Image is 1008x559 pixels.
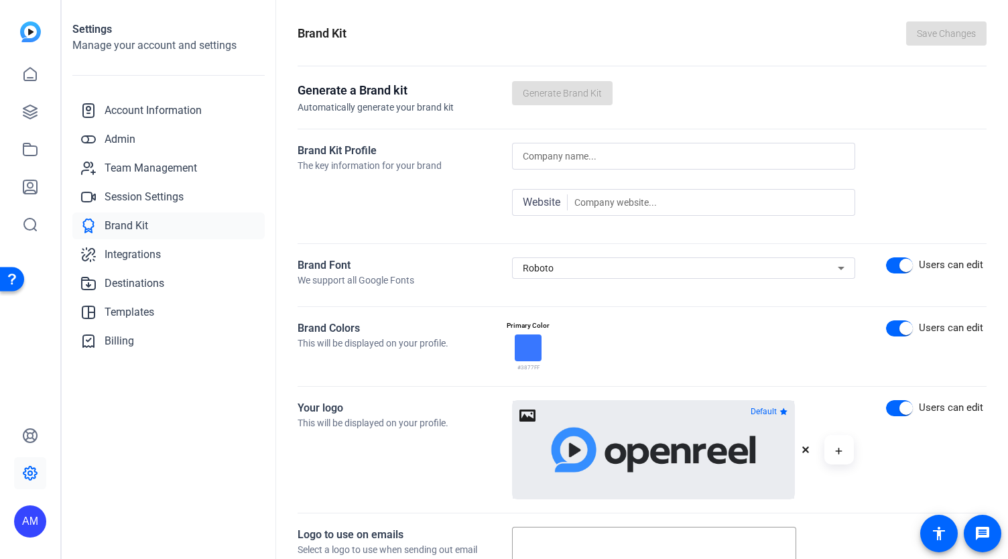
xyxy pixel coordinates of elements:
h3: Generate a Brand kit [298,81,512,100]
a: Team Management [72,155,265,182]
span: Destinations [105,275,164,292]
a: Templates [72,299,265,326]
a: Billing [72,328,265,355]
h1: Settings [72,21,265,38]
div: This will be displayed on your profile. [298,336,512,350]
img: blue-gradient.svg [20,21,41,42]
a: Session Settings [72,184,265,210]
input: Company website... [574,194,844,210]
div: Logo to use on emails [298,527,512,543]
a: Destinations [72,270,265,297]
div: AM [14,505,46,538]
span: Account Information [105,103,202,119]
span: Session Settings [105,189,184,205]
a: Brand Kit [72,212,265,239]
span: Templates [105,304,154,320]
div: We support all Google Fonts [298,273,512,287]
a: Account Information [72,97,265,124]
span: Automatically generate your brand kit [298,102,454,113]
button: Default [748,403,790,420]
span: Default [751,408,777,416]
div: Brand Font [298,257,512,273]
div: The key information for your brand [298,159,512,172]
div: Users can edit [919,257,983,273]
mat-icon: accessibility [931,525,947,542]
div: Your logo [298,400,512,416]
a: Integrations [72,241,265,268]
span: Billing [105,333,134,349]
div: This will be displayed on your profile. [298,416,512,430]
div: Users can edit [919,400,983,416]
input: Company name... [523,148,844,164]
div: Primary Color [503,320,553,330]
mat-icon: message [974,525,991,542]
span: Team Management [105,160,197,176]
span: Integrations [105,247,161,263]
h2: Manage your account and settings [72,38,265,54]
div: Brand Kit Profile [298,143,512,159]
h1: Brand Kit [298,24,346,43]
span: Brand Kit [105,218,148,234]
span: #3877FF [517,364,540,372]
span: Roboto [523,263,554,273]
img: Uploaded Image [546,414,761,485]
span: Admin [105,131,135,147]
div: Users can edit [919,320,983,336]
div: Brand Colors [298,320,512,336]
a: Admin [72,126,265,153]
span: Website [523,194,568,210]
